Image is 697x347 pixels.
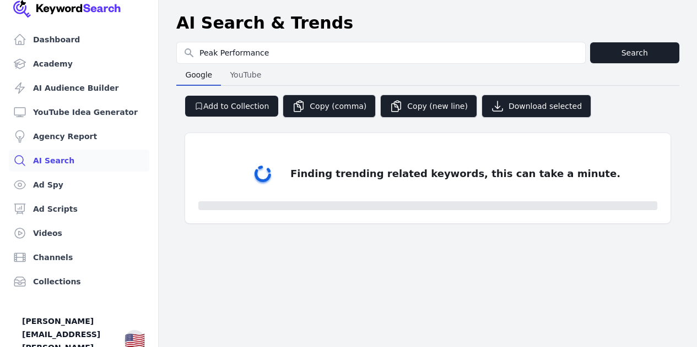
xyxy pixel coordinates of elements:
h1: AI Search & Trends [176,13,353,33]
a: Collections [9,271,149,293]
button: Copy (comma) [283,95,376,118]
span: YouTube [225,67,266,82]
a: YouTube Idea Generator [9,101,149,123]
button: Add to Collection [185,96,278,117]
button: Copy (new line) [380,95,477,118]
button: Search [590,42,679,63]
input: Search [177,42,585,63]
span: Google [181,67,217,82]
div: Finding trending related keywords, this can take a minute. [290,166,620,181]
a: AI Search [9,150,149,172]
a: AI Audience Builder [9,77,149,99]
a: Videos [9,222,149,244]
a: Channels [9,246,149,268]
a: Ad Scripts [9,198,149,220]
button: Download selected [482,95,591,118]
a: Ad Spy [9,174,149,196]
a: Agency Report [9,125,149,147]
a: Academy [9,53,149,75]
a: Dashboard [9,29,149,51]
